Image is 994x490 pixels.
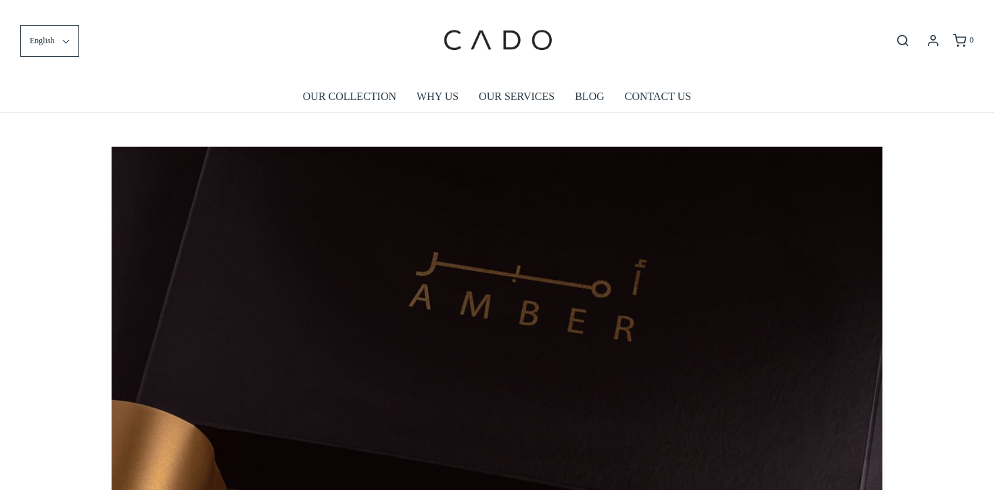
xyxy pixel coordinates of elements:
a: BLOG [575,81,605,112]
a: OUR SERVICES [479,81,554,112]
a: WHY US [417,81,458,112]
button: English [20,25,79,57]
span: English [30,34,55,47]
a: 0 [951,34,974,47]
span: 0 [970,35,974,45]
a: CONTACT US [625,81,691,112]
img: cadogifting [440,10,554,71]
button: Open search bar [891,33,915,48]
a: OUR COLLECTION [303,81,396,112]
